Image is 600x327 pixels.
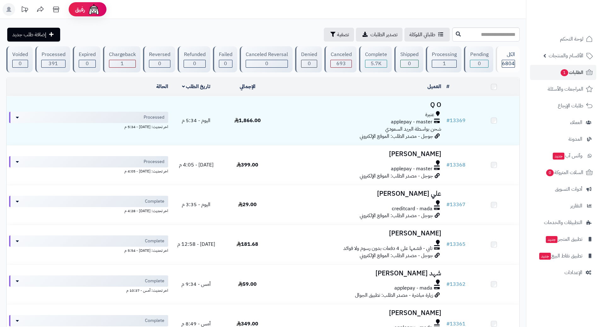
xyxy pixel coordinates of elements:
a: #13369 [446,117,466,124]
img: ai-face.png [88,3,100,16]
span: اليوم - 5:34 م [182,117,210,124]
a: Failed 0 [212,46,238,72]
span: 0 [158,60,161,67]
div: 1 [432,60,456,67]
span: # [446,240,450,248]
a: #13365 [446,240,466,248]
a: Refunded 0 [176,46,211,72]
span: اليوم - 3:35 م [182,201,210,208]
span: جوجل - مصدر الطلب: الموقع الإلكتروني [360,132,433,140]
span: المدونة [569,135,582,144]
a: Processing 1 [425,46,463,72]
div: Expired [79,51,96,58]
a: Chargeback 1 [102,46,142,72]
div: 693 [331,60,351,67]
span: # [446,161,450,169]
span: تصفية [337,31,349,38]
span: 0 [224,60,227,67]
span: الأقسام والمنتجات [549,51,583,60]
div: Processing [432,51,457,58]
span: التقارير [570,201,582,210]
span: Complete [145,318,164,324]
div: الكل [502,51,515,58]
span: applepay - master [391,165,432,172]
span: 5.7K [371,60,381,67]
div: اخر تحديث: [DATE] - 5:54 م [9,247,168,253]
span: شحن بواسطة البريد السعودي [385,125,441,133]
div: 391 [42,60,65,67]
h3: [PERSON_NAME] [276,150,441,158]
div: 0 [470,60,488,67]
div: Refunded [184,51,205,58]
span: جديد [553,153,564,160]
div: 0 [301,60,317,67]
span: 1 [121,60,124,67]
span: 0 [19,60,22,67]
div: Chargeback [109,51,136,58]
a: لوحة التحكم [530,31,596,47]
span: تطبيق المتجر [545,235,582,244]
a: الإجمالي [240,83,255,90]
a: Pending 0 [463,46,494,72]
span: طلباتي المُوكلة [409,31,435,38]
span: applepay - mada [394,285,432,292]
span: creditcard - mada [392,205,432,212]
a: الكل6804 [494,46,521,72]
span: Processed [144,159,164,165]
a: الحالة [156,83,168,90]
h3: شهد [PERSON_NAME] [276,270,441,277]
a: المدونة [530,132,596,147]
a: الإعدادات [530,265,596,280]
a: العميل [427,83,441,90]
span: Complete [145,238,164,244]
a: وآتس آبجديد [530,148,596,163]
a: التقارير [530,198,596,213]
div: اخر تحديث: [DATE] - 4:05 م [9,167,168,174]
span: جوجل - مصدر الطلب: الموقع الإلكتروني [360,212,433,219]
span: 693 [336,60,346,67]
div: 0 [246,60,288,67]
span: 1,866.00 [234,117,261,124]
h3: [PERSON_NAME] [276,230,441,237]
a: # [446,83,449,90]
h3: علي [PERSON_NAME] [276,190,441,197]
button: تصفية [324,28,354,42]
div: اخر تحديث: [DATE] - 5:34 م [9,123,168,130]
span: أدوات التسويق [555,185,582,194]
span: زيارة مباشرة - مصدر الطلب: تطبيق الجوال [355,291,433,299]
h3: [PERSON_NAME] [276,309,441,317]
span: تطبيق نقاط البيع [539,251,582,260]
div: 0 [13,60,28,67]
a: طلبات الإرجاع [530,98,596,113]
span: applepay - master [391,118,432,126]
a: #13362 [446,280,466,288]
a: أدوات التسويق [530,182,596,197]
span: 0 [408,60,411,67]
span: 1 [443,60,446,67]
span: التطبيقات والخدمات [544,218,582,227]
a: Processed 391 [34,46,71,72]
span: تصدير الطلبات [370,31,397,38]
span: # [446,201,450,208]
img: logo-2.png [557,16,594,29]
span: الطلبات [560,68,583,77]
div: 1 [109,60,135,67]
span: وآتس آب [552,151,582,160]
span: الإعدادات [564,268,582,277]
span: 29.00 [238,201,257,208]
div: Shipped [400,51,419,58]
div: 0 [219,60,232,67]
a: Denied 0 [294,46,323,72]
span: 0 [265,60,268,67]
span: السلات المتروكة [546,168,583,177]
span: 181.68 [237,240,258,248]
a: Canceled Reversal 0 [238,46,294,72]
span: 0 [193,60,196,67]
div: Canceled Reversal [246,51,288,58]
a: #13368 [446,161,466,169]
span: 1 [561,69,568,76]
span: 399.00 [237,161,258,169]
a: #13367 [446,201,466,208]
div: Voided [12,51,28,58]
a: تاريخ الطلب [182,83,211,90]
